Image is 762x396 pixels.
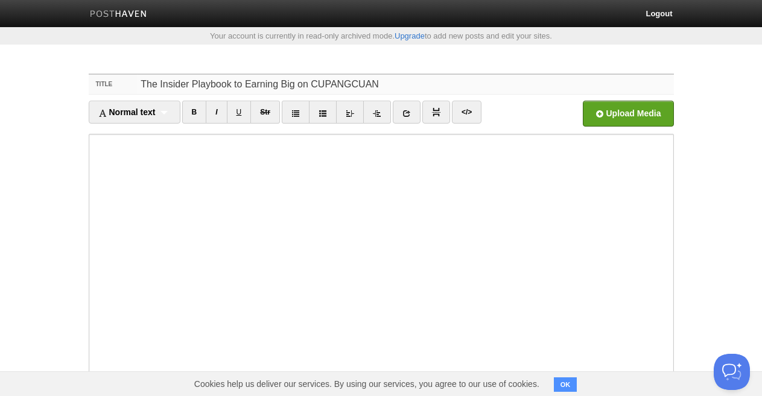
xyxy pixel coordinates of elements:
img: pagebreak-icon.png [432,108,440,116]
label: Title [89,75,138,94]
button: OK [554,377,577,392]
img: Posthaven-bar [90,10,147,19]
div: Your account is currently in read-only archived mode. to add new posts and edit your sites. [80,32,683,40]
a: Str [250,101,280,124]
a: I [206,101,227,124]
del: Str [260,108,270,116]
span: Normal text [98,107,156,117]
span: Cookies help us deliver our services. By using our services, you agree to our use of cookies. [182,372,551,396]
a: U [227,101,252,124]
a: Upgrade [395,31,425,40]
a: B [182,101,207,124]
iframe: Help Scout Beacon - Open [714,354,750,390]
a: </> [452,101,481,124]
